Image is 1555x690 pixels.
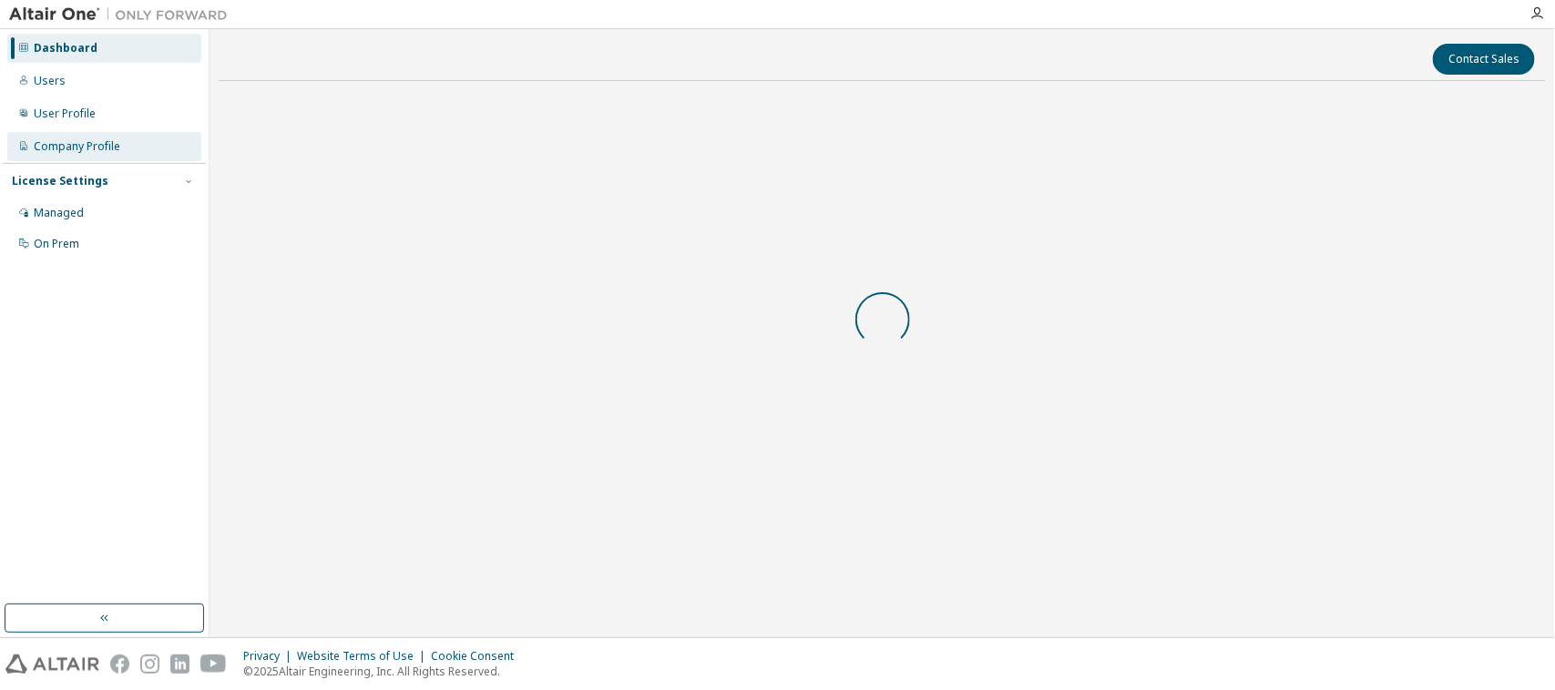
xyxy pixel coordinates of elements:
[140,654,159,674] img: instagram.svg
[431,649,525,664] div: Cookie Consent
[110,654,129,674] img: facebook.svg
[243,664,525,679] p: © 2025 Altair Engineering, Inc. All Rights Reserved.
[170,654,189,674] img: linkedin.svg
[1433,44,1535,75] button: Contact Sales
[200,654,227,674] img: youtube.svg
[5,654,99,674] img: altair_logo.svg
[9,5,237,24] img: Altair One
[34,237,79,251] div: On Prem
[34,107,96,121] div: User Profile
[297,649,431,664] div: Website Terms of Use
[12,174,108,188] div: License Settings
[34,41,97,56] div: Dashboard
[34,139,120,154] div: Company Profile
[243,649,297,664] div: Privacy
[34,206,84,220] div: Managed
[34,74,66,88] div: Users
